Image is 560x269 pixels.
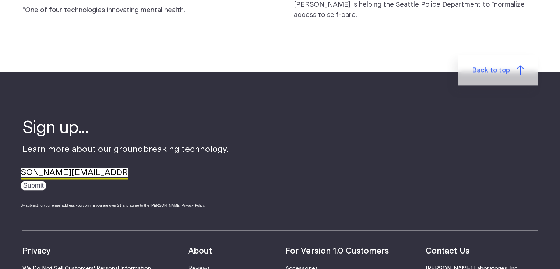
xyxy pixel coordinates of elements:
[285,247,388,255] strong: For Version 1.0 Customers
[188,247,212,255] strong: About
[21,181,46,190] input: Submit
[22,247,50,255] strong: Privacy
[458,55,538,86] a: Back to top
[472,65,510,76] span: Back to top
[426,247,469,255] strong: Contact Us
[21,203,229,208] div: By submitting your email address you confirm you are over 21 and agree to the [PERSON_NAME] Priva...
[22,5,267,15] p: "One of four technologies innovating mental health."
[22,117,229,215] div: Learn more about our groundbreaking technology.
[22,117,229,140] h4: Sign up...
